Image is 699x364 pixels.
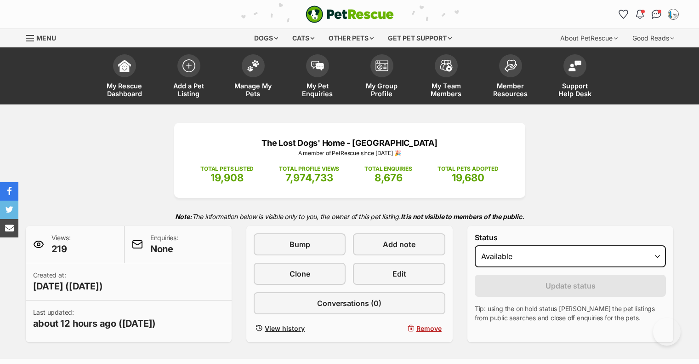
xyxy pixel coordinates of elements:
[188,149,511,157] p: A member of PetRescue since [DATE] 🎉
[33,271,103,293] p: Created at:
[361,82,403,98] span: My Group Profile
[248,29,284,47] div: Dogs
[653,318,681,346] iframe: Help Scout Beacon - Open
[669,10,678,19] img: Adoptions Ambassador Coordinator profile pic
[414,50,478,104] a: My Team Members
[306,6,394,23] a: PetRescue
[175,213,192,220] strong: Note:
[33,280,103,293] span: [DATE] ([DATE])
[104,82,145,98] span: My Rescue Dashboard
[504,59,517,72] img: member-resources-icon-8e73f808a243e03378d46382f2149f9095a855e16c252ad45f914b54edf8863c.svg
[452,172,484,184] span: 19,680
[666,7,681,22] button: My account
[150,233,178,255] p: Enquiries:
[426,82,467,98] span: My Team Members
[51,233,71,255] p: Views:
[616,7,681,22] ul: Account quick links
[221,50,285,104] a: Manage My Pets
[438,165,499,173] p: TOTAL PETS ADOPTED
[353,263,445,285] a: Edit
[290,268,310,279] span: Clone
[478,50,543,104] a: Member Resources
[375,172,403,184] span: 8,676
[636,10,643,19] img: notifications-46538b983faf8c2785f20acdc204bb7945ddae34d4c08c2a6579f10ce5e182be.svg
[92,50,157,104] a: My Rescue Dashboard
[311,61,324,71] img: pet-enquiries-icon-7e3ad2cf08bfb03b45e93fb7055b45f3efa6380592205ae92323e6603595dc1f.svg
[297,82,338,98] span: My Pet Enquiries
[364,165,412,173] p: TOTAL ENQUIRIES
[254,292,445,314] a: Conversations (0)
[285,172,333,184] span: 7,974,733
[490,82,531,98] span: Member Resources
[254,263,346,285] a: Clone
[157,50,221,104] a: Add a Pet Listing
[475,275,666,297] button: Update status
[168,82,210,98] span: Add a Pet Listing
[150,243,178,255] span: None
[188,137,511,149] p: The Lost Dogs' Home - [GEOGRAPHIC_DATA]
[26,207,674,226] p: The information below is visible only to you, the owner of this pet listing.
[200,165,254,173] p: TOTAL PETS LISTED
[416,324,442,333] span: Remove
[285,50,350,104] a: My Pet Enquiries
[568,60,581,71] img: help-desk-icon-fdf02630f3aa405de69fd3d07c3f3aa587a6932b1a1747fa1d2bba05be0121f9.svg
[279,165,339,173] p: TOTAL PROFILE VIEWS
[118,59,131,72] img: dashboard-icon-eb2f2d2d3e046f16d808141f083e7271f6b2e854fb5c12c21221c1fb7104beca.svg
[254,233,346,255] a: Bump
[26,29,63,46] a: Menu
[543,50,607,104] a: Support Help Desk
[626,29,681,47] div: Good Reads
[392,268,406,279] span: Edit
[286,29,321,47] div: Cats
[33,317,156,330] span: about 12 hours ago ([DATE])
[254,322,346,335] a: View history
[652,10,661,19] img: chat-41dd97257d64d25036548639549fe6c8038ab92f7586957e7f3b1b290dea8141.svg
[554,29,624,47] div: About PetRescue
[649,7,664,22] a: Conversations
[353,233,445,255] a: Add note
[353,322,445,335] button: Remove
[247,60,260,72] img: manage-my-pets-icon-02211641906a0b7f246fdf0571729dbe1e7629f14944591b6c1af311fb30b64b.svg
[633,7,648,22] button: Notifications
[475,233,666,242] label: Status
[350,50,414,104] a: My Group Profile
[546,280,596,291] span: Update status
[322,29,380,47] div: Other pets
[33,308,156,330] p: Last updated:
[554,82,596,98] span: Support Help Desk
[440,60,453,72] img: team-members-icon-5396bd8760b3fe7c0b43da4ab00e1e3bb1a5d9ba89233759b79545d2d3fc5d0d.svg
[182,59,195,72] img: add-pet-listing-icon-0afa8454b4691262ce3f59096e99ab1cd57d4a30225e0717b998d2c9b9846f56.svg
[475,304,666,323] p: Tip: using the on hold status [PERSON_NAME] the pet listings from public searches and close off e...
[233,82,274,98] span: Manage My Pets
[265,324,305,333] span: View history
[616,7,631,22] a: Favourites
[375,60,388,71] img: group-profile-icon-3fa3cf56718a62981997c0bc7e787c4b2cf8bcc04b72c1350f741eb67cf2f40e.svg
[381,29,458,47] div: Get pet support
[51,243,71,255] span: 219
[210,172,244,184] span: 19,908
[290,239,310,250] span: Bump
[317,298,381,309] span: Conversations (0)
[36,34,56,42] span: Menu
[383,239,415,250] span: Add note
[401,213,524,220] strong: It is not visible to members of the public.
[306,6,394,23] img: logo-e224e6f780fb5917bec1dbf3a21bbac754714ae5b6737aabdf751b685950b380.svg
